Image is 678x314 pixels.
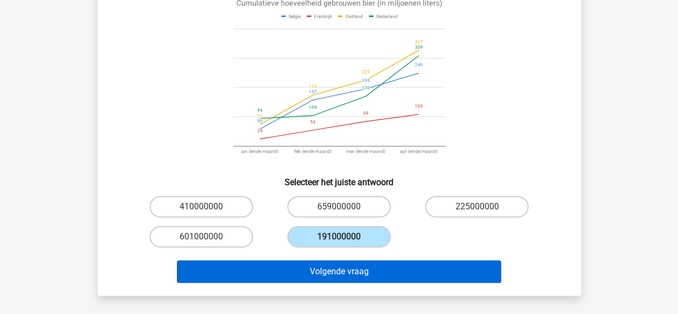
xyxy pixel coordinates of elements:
label: 225000000 [425,196,528,217]
button: Volgende vraag [177,260,501,283]
h6: Selecteer het juiste antwoord [115,169,564,187]
label: 659000000 [287,196,391,217]
label: 601000000 [150,226,253,247]
label: 191000000 [287,226,391,247]
label: 410000000 [150,196,253,217]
